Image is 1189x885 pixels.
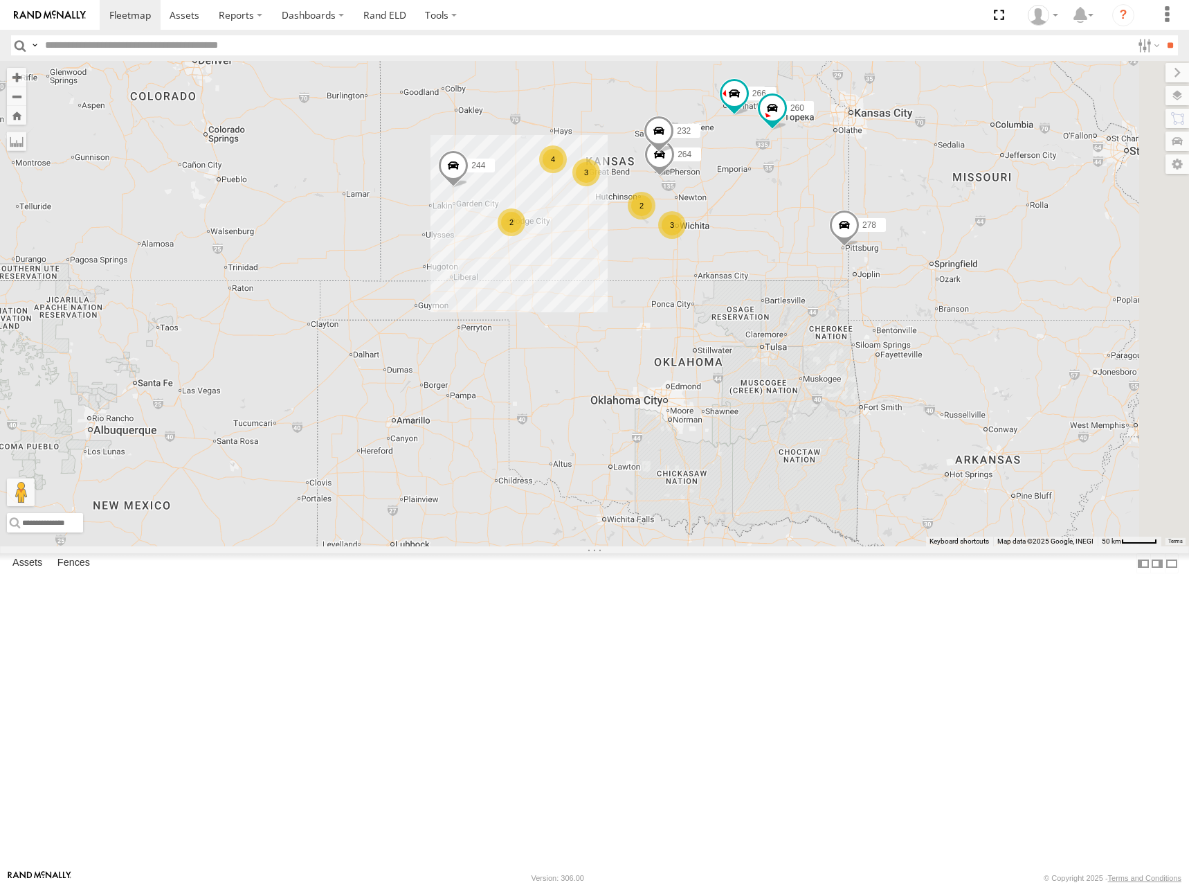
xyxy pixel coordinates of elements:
button: Zoom out [7,87,26,106]
div: © Copyright 2025 - [1044,874,1181,882]
img: rand-logo.svg [14,10,86,20]
i: ? [1112,4,1134,26]
a: Visit our Website [8,871,71,885]
button: Zoom Home [7,106,26,125]
span: 264 [678,149,691,159]
button: Zoom in [7,68,26,87]
div: 3 [658,211,686,239]
span: 266 [752,88,766,98]
button: Map Scale: 50 km per 48 pixels [1098,537,1161,546]
label: Map Settings [1165,154,1189,174]
button: Drag Pegman onto the map to open Street View [7,479,35,506]
label: Dock Summary Table to the Left [1136,553,1150,573]
div: 3 [572,159,600,186]
a: Terms and Conditions [1108,874,1181,882]
label: Assets [6,554,49,573]
div: 4 [539,145,567,173]
div: 2 [628,192,655,220]
label: Measure [7,132,26,151]
span: 278 [862,220,876,230]
span: 50 km [1102,537,1121,545]
span: Map data ©2025 Google, INEGI [997,537,1093,545]
div: 2 [498,208,525,236]
span: 244 [471,160,485,170]
label: Hide Summary Table [1165,553,1179,573]
label: Search Filter Options [1132,35,1162,55]
label: Search Query [29,35,40,55]
div: Version: 306.00 [532,874,584,882]
a: Terms (opens in new tab) [1168,538,1183,544]
span: 260 [790,103,804,113]
button: Keyboard shortcuts [929,537,989,546]
span: 232 [677,126,691,136]
label: Dock Summary Table to the Right [1150,553,1164,573]
label: Fences [51,554,97,573]
div: Shane Miller [1023,5,1063,26]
